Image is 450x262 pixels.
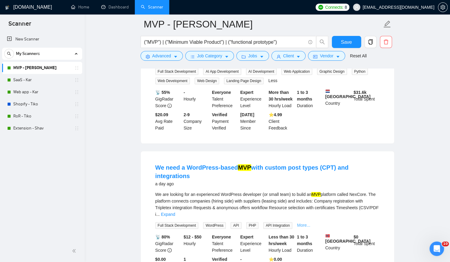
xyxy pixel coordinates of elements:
b: 1 to 3 months [297,235,312,246]
button: search [4,49,14,59]
b: - [240,257,242,262]
div: Country [324,234,352,254]
div: Duration [296,89,324,109]
button: idcardVendorcaret-down [308,51,345,61]
span: Landing Page Design [224,78,264,84]
button: settingAdvancedcaret-down [141,51,183,61]
span: Client [283,53,294,59]
span: Web Application [281,68,312,75]
img: logo [5,3,9,12]
b: Everyone [212,90,231,95]
b: $0.00 [155,257,166,262]
b: ⭐️ 4.99 [269,112,282,117]
b: $20.09 [155,112,168,117]
span: Graphic Design [317,68,347,75]
a: Less [268,78,277,83]
button: barsJob Categorycaret-down [185,51,234,61]
span: Web Design [195,78,219,84]
input: Search Freelance Jobs... [144,38,306,46]
b: $12 - $50 [183,235,201,239]
b: More than 30 hrs/week [269,90,293,101]
a: More... [297,223,310,228]
button: setting [438,2,448,12]
div: Avg Rate Paid [154,111,183,131]
span: holder [74,114,79,119]
div: Experience Level [239,89,267,109]
span: PHP [246,222,259,229]
button: copy [364,36,377,48]
span: Full Stack Development [155,222,199,229]
b: [GEOGRAPHIC_DATA] [325,234,371,244]
b: $ 31.6k [354,90,367,95]
div: GigRadar Score [154,234,183,254]
a: homeHome [71,5,89,10]
a: Shopify - Tiko [13,98,71,110]
img: 🇳🇴 [325,234,330,238]
b: 1 [183,257,186,262]
li: My Scanners [2,48,82,134]
mark: MVP [311,192,320,197]
a: Expand [161,212,175,217]
span: ... [156,212,160,217]
div: Talent Preference [211,89,239,109]
span: user [277,54,281,59]
span: Web Development [155,78,190,84]
span: Connects: [325,4,343,11]
span: edit [383,20,391,28]
span: setting [146,54,150,59]
span: API [231,222,241,229]
span: holder [74,78,79,82]
b: 1 to 3 months [297,90,312,101]
div: Country [324,89,352,109]
mark: MVP [238,164,251,171]
span: user [354,5,359,9]
img: 🇳🇱 [325,89,330,93]
b: - [183,90,185,95]
span: My Scanners [16,48,40,60]
span: bars [190,54,195,59]
span: idcard [313,54,317,59]
div: Experience Level [239,234,267,254]
span: Scanner [4,19,36,32]
div: Company Size [182,111,211,131]
b: Expert [240,235,254,239]
div: Talent Preference [211,234,239,254]
button: userClientcaret-down [271,51,306,61]
b: Verified [212,257,227,262]
b: 2-9 [183,112,189,117]
span: Save [341,38,352,46]
span: delete [380,39,392,45]
span: info-circle [308,40,312,44]
b: 📡 55% [155,90,170,95]
a: SaaS - Kar [13,74,71,86]
div: We are looking for an experienced WordPress developer (or small team) to build an platform called... [155,191,380,218]
a: searchScanner [141,5,163,10]
b: $ 0 [354,235,358,239]
span: Vendor [320,53,333,59]
b: [GEOGRAPHIC_DATA] [325,89,371,99]
span: holder [74,90,79,94]
span: Jobs [248,53,257,59]
a: Web app - Kar [13,86,71,98]
span: caret-down [225,54,229,59]
button: delete [380,36,392,48]
a: MVP - [PERSON_NAME] [13,62,71,74]
a: setting [438,5,448,10]
b: Verified [212,112,227,117]
span: copy [365,39,376,45]
b: Less than 30 hrs/week [269,235,294,246]
div: a day ago [155,180,380,187]
span: WordPress [203,222,226,229]
li: New Scanner [2,33,82,45]
span: API Integration [263,222,292,229]
input: Scanner name... [144,17,382,32]
span: search [5,52,14,56]
div: Hourly [182,89,211,109]
span: 8 [345,4,347,11]
span: caret-down [260,54,264,59]
img: upwork-logo.png [318,5,323,10]
span: holder [74,102,79,107]
b: Expert [240,90,254,95]
b: ⭐️ 0.00 [269,257,282,262]
div: Hourly Load [267,89,296,109]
